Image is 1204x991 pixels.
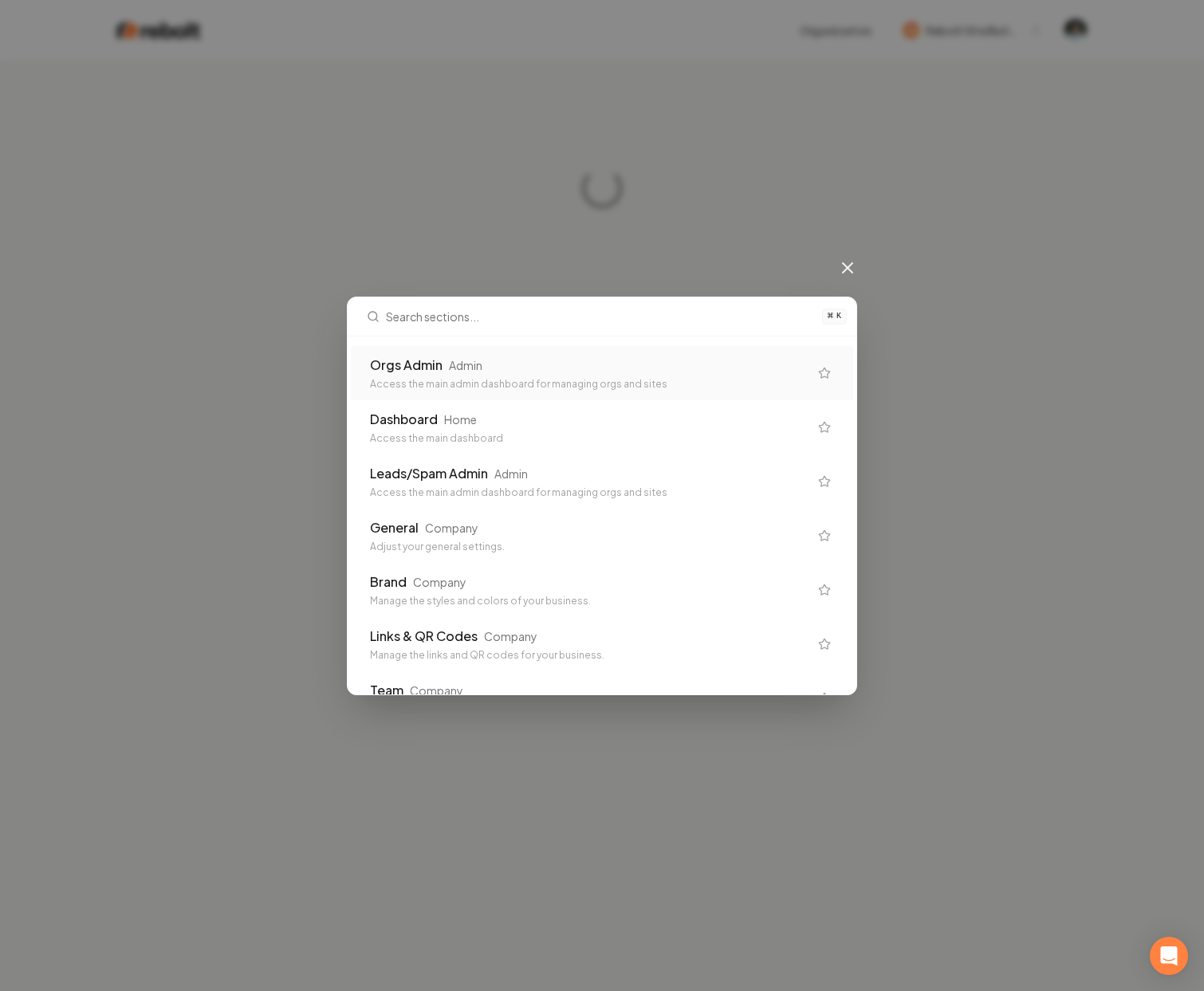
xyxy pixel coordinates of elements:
[386,297,813,336] input: Search sections...
[370,681,403,700] div: Team
[484,628,537,644] div: Company
[370,649,809,662] div: Manage the links and QR codes for your business.
[413,574,466,590] div: Company
[494,466,528,482] div: Admin
[370,464,488,483] div: Leads/Spam Admin
[370,486,809,499] div: Access the main admin dashboard for managing orgs and sites
[370,356,443,375] div: Orgs Admin
[348,336,856,694] div: Search sections...
[370,378,809,391] div: Access the main admin dashboard for managing orgs and sites
[370,410,438,429] div: Dashboard
[370,595,809,608] div: Manage the styles and colors of your business.
[449,357,482,373] div: Admin
[410,682,463,698] div: Company
[370,627,478,646] div: Links & QR Codes
[444,411,477,427] div: Home
[370,572,407,592] div: Brand
[370,541,809,553] div: Adjust your general settings.
[370,518,419,537] div: General
[425,520,478,536] div: Company
[1150,937,1188,975] div: Open Intercom Messenger
[370,432,809,445] div: Access the main dashboard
